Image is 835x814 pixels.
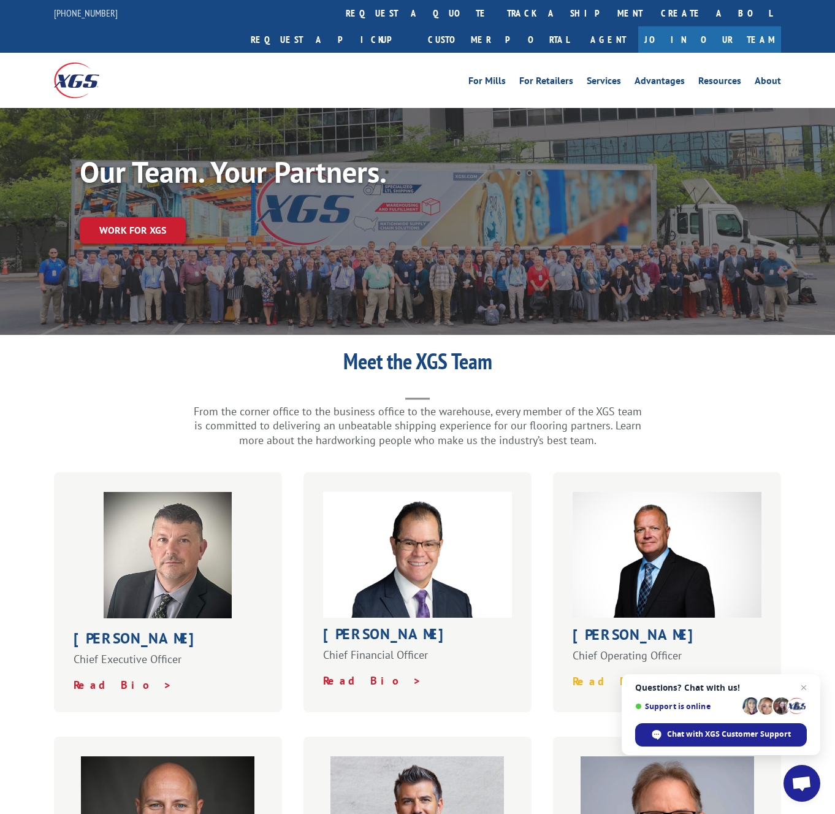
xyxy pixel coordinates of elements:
[573,492,761,618] img: Greg Laminack
[323,492,512,618] img: Roger_Silva
[468,76,506,90] a: For Mills
[635,683,807,693] span: Questions? Chat with us!
[323,627,512,648] h1: [PERSON_NAME]
[172,404,663,448] p: From the corner office to the business office to the warehouse, every member of the XGS team is c...
[104,492,232,618] img: bobkenna-profilepic
[573,674,671,688] a: Read Bio >
[638,26,781,53] a: Join Our Team
[755,76,781,90] a: About
[519,76,573,90] a: For Retailers
[74,652,262,678] p: Chief Executive Officer
[573,625,704,644] strong: [PERSON_NAME]
[80,157,448,193] h1: Our Team. Your Partners.
[635,723,807,747] span: Chat with XGS Customer Support
[74,631,262,652] h1: [PERSON_NAME]
[635,76,685,90] a: Advantages
[74,678,172,692] a: Read Bio >
[323,648,512,674] p: Chief Financial Officer
[573,648,761,674] p: Chief Operating Officer
[54,7,118,19] a: [PHONE_NUMBER]
[419,26,578,53] a: Customer Portal
[587,76,621,90] a: Services
[172,350,663,378] h1: Meet the XGS Team
[635,702,738,711] span: Support is online
[698,76,741,90] a: Resources
[667,729,791,740] span: Chat with XGS Customer Support
[784,765,820,802] a: Open chat
[578,26,638,53] a: Agent
[242,26,419,53] a: Request a pickup
[323,674,422,688] a: Read Bio >
[80,217,186,244] a: Work for XGS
